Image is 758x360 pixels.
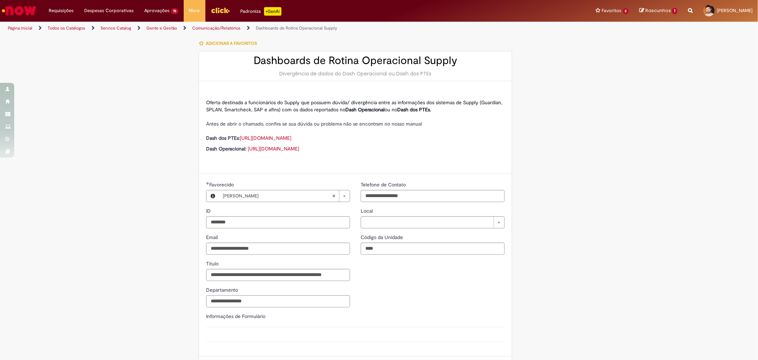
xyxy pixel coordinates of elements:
[361,234,404,240] span: Código da Unidade
[206,99,502,113] span: Oferta destinada a funcionários do Supply que possuem dúvida/ divergência entre as informações do...
[223,190,332,202] span: [PERSON_NAME]
[49,7,74,14] span: Requisições
[206,121,422,127] span: Antes de abrir o chamado, confira se sua dúvida ou problema não se encontram no nosso manual
[361,243,505,255] input: Código da Unidade
[361,190,505,202] input: Telefone de Contato
[240,135,291,141] a: [URL][DOMAIN_NAME]
[602,7,622,14] span: Favoritos
[361,208,374,214] span: Local
[256,25,337,31] a: Dashboards de Rotina Operacional Supply
[211,5,230,16] img: click_logo_yellow_360x200.png
[206,208,212,214] span: ID
[206,145,246,152] strong: Dash Operacional:
[1,4,37,18] img: ServiceNow
[206,313,265,319] label: Informações de Formulário
[623,8,629,14] span: 2
[206,190,219,202] button: Favorecido, Visualizar este registro Bruno Gusmao Oliveira
[84,7,134,14] span: Despesas Corporativas
[248,145,299,152] a: [URL][DOMAIN_NAME]
[672,8,677,14] span: 1
[206,287,240,293] span: Departamento
[206,269,350,281] input: Título
[206,135,240,141] strong: Dash dos PTEs:
[219,190,350,202] a: [PERSON_NAME]Limpar campo Favorecido
[361,216,505,228] a: Limpar campo Local
[206,295,350,307] input: Departamento
[206,55,505,67] h2: Dashboards de Rotina Operacional Supply
[8,25,32,31] a: Página inicial
[206,41,257,46] span: Adicionar a Favoritos
[199,36,261,51] button: Adicionar a Favoritos
[5,22,500,35] ul: Trilhas de página
[192,25,241,31] a: Comunicação/Relatórios
[264,7,281,16] p: +GenAi
[645,7,671,14] span: Rascunhos
[206,70,505,77] div: Divergência de dados do Dash Operacional ou Dash dos PTEs
[101,25,131,31] a: Service Catalog
[717,7,753,14] span: [PERSON_NAME]
[397,106,431,113] strong: Dash dos PTEs.
[361,181,407,188] span: Telefone de Contato
[639,7,677,14] a: Rascunhos
[206,234,219,240] span: Email
[206,182,209,185] span: Obrigatório Preenchido
[345,106,385,113] strong: Dash Operacional
[48,25,85,31] a: Todos os Catálogos
[144,7,170,14] span: Aprovações
[206,216,350,228] input: ID
[206,243,350,255] input: Email
[206,260,220,267] span: Título
[328,190,339,202] abbr: Limpar campo Favorecido
[189,7,200,14] span: More
[146,25,177,31] a: Gente e Gestão
[209,181,235,188] span: Favorecido, Bruno Gusmao Oliveira
[171,8,178,14] span: 76
[241,7,281,16] div: Padroniza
